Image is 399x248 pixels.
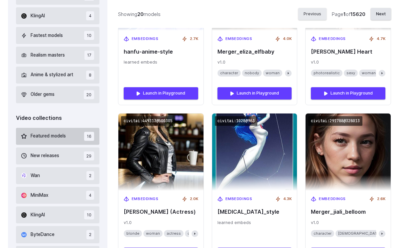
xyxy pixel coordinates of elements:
[311,87,385,99] a: Launch in Playground
[217,70,241,77] span: character
[31,71,73,79] span: Anime & stylized art
[31,132,66,140] span: Featured models
[343,11,346,17] strong: 1
[143,230,163,237] span: woman
[84,90,94,99] span: 20
[31,172,40,179] span: Wan
[217,49,292,55] span: Merger_eliza_elfbaby
[124,209,198,215] span: [PERSON_NAME] (Actress)
[16,147,99,164] button: New releases 29
[319,36,346,42] span: Embeddings
[124,219,198,226] span: v1.0
[137,11,144,17] strong: 20
[377,196,385,202] span: 2.6K
[190,196,198,202] span: 2.0K
[86,191,94,200] span: 4
[121,116,175,126] code: civitai:449313@500305
[31,152,59,159] span: New releases
[311,59,385,66] span: v1.0
[242,70,262,77] span: nobody
[132,36,159,42] span: Embeddings
[31,211,45,219] span: KlingAI
[86,11,94,20] span: 4
[132,196,159,202] span: Embeddings
[86,171,94,180] span: 2
[344,70,358,77] span: sexy
[332,10,365,18] div: Page of
[217,87,292,99] a: Launch in Playground
[225,196,252,202] span: Embeddings
[16,27,99,44] button: Fastest models 10
[377,36,385,42] span: 4.7K
[217,59,292,66] span: v1.0
[16,206,99,223] button: KlingAI 10
[217,209,292,215] span: [MEDICAL_DATA]_style
[118,114,203,191] img: Tori Anderson (Actress)
[16,128,99,145] button: Featured models 16
[185,230,206,237] span: celebrity
[16,167,99,184] button: Wan 2
[190,36,198,42] span: 2.7K
[16,226,99,243] button: ByteDance 2
[371,8,391,20] button: Next
[306,114,391,191] img: Merger_jiali_belloom
[124,87,198,99] a: Launch in Playground
[31,52,65,59] span: Realism masters
[311,230,334,237] span: character
[359,70,378,77] span: woman
[31,231,55,238] span: ByteDance
[84,151,94,160] span: 29
[31,192,48,199] span: MiniMax
[84,51,94,60] span: 17
[86,71,94,80] span: 8
[350,11,365,17] strong: 15620
[84,132,94,141] span: 16
[311,219,385,226] span: v1.0
[335,230,383,237] span: [DEMOGRAPHIC_DATA]
[118,10,161,18] div: Showing models
[217,219,292,226] span: learned embeds
[124,49,198,55] span: hanfu-anime-style
[319,196,346,202] span: Embeddings
[16,7,99,24] button: KlingAI 4
[283,196,292,202] span: 4.3K
[16,187,99,204] button: MiniMax 4
[31,12,45,20] span: KlingAI
[16,86,99,103] button: Older gems 20
[31,91,55,98] span: Older gems
[16,114,99,123] div: Video collections
[86,230,94,239] span: 2
[212,114,297,191] img: cancer_style
[283,36,292,42] span: 4.0K
[311,209,385,215] span: Merger_jiali_belloom
[311,70,342,77] span: photorealistic
[84,210,94,219] span: 10
[31,32,63,39] span: Fastest models
[16,47,99,64] button: Realism masters 17
[124,59,198,66] span: learned embeds
[164,230,184,237] span: actress
[298,8,327,20] button: Previous
[263,70,282,77] span: woman
[84,31,94,40] span: 10
[225,36,252,42] span: Embeddings
[311,49,385,55] span: [PERSON_NAME] Heart
[215,116,257,126] code: civitai:1028@963
[16,67,99,84] button: Anime & stylized art 8
[124,230,142,237] span: blonde
[308,116,362,126] code: civitai:291788@328013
